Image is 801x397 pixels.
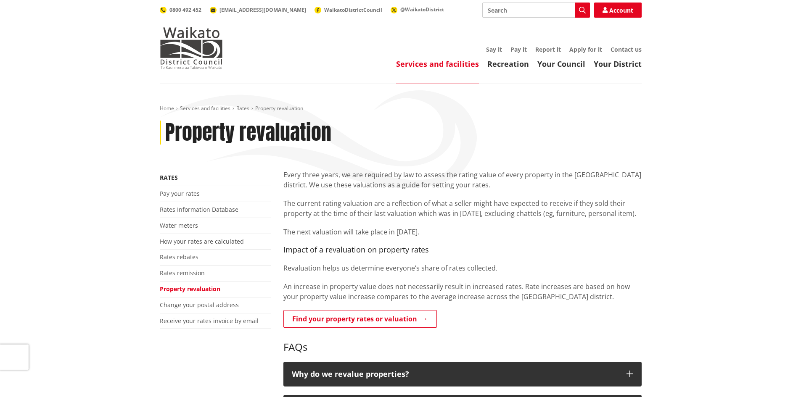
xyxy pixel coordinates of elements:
a: Account [594,3,642,18]
a: 0800 492 452 [160,6,201,13]
a: [EMAIL_ADDRESS][DOMAIN_NAME] [210,6,306,13]
p: Revaluation helps us determine everyone’s share of rates collected. [283,263,642,273]
a: Rates [236,105,249,112]
a: Home [160,105,174,112]
a: Find your property rates or valuation [283,310,437,328]
span: 0800 492 452 [169,6,201,13]
a: Pay your rates [160,189,200,197]
p: An increase in property value does not necessarily result in increased rates. Rate increases are ... [283,281,642,302]
a: Contact us [611,45,642,53]
a: Receive your rates invoice by email [160,317,259,325]
a: Rates remission [160,269,205,277]
h3: FAQs [283,329,642,353]
a: Recreation [487,59,529,69]
span: @WaikatoDistrict [400,6,444,13]
a: Rates Information Database [160,205,238,213]
a: Pay it [510,45,527,53]
p: Every three years, we are required by law to assess the rating value of every property in the [GE... [283,170,642,190]
a: Rates [160,174,178,181]
a: Change your postal address [160,301,239,309]
a: Report it [535,45,561,53]
a: Apply for it [569,45,602,53]
span: Property revaluation [255,105,303,112]
a: Property revaluation [160,285,220,293]
a: WaikatoDistrictCouncil [315,6,382,13]
a: How your rates are calculated [160,237,244,245]
a: Services and facilities [396,59,479,69]
a: Water meters [160,221,198,229]
button: Why do we revalue properties? [283,362,642,387]
a: Your Council [537,59,585,69]
h1: Property revaluation [165,121,331,145]
span: WaikatoDistrictCouncil [324,6,382,13]
a: Your District [594,59,642,69]
a: Rates rebates [160,253,198,261]
p: The next valuation will take place in [DATE]. [283,227,642,237]
a: Services and facilities [180,105,230,112]
a: Say it [486,45,502,53]
p: Why do we revalue properties? [292,370,618,379]
a: @WaikatoDistrict [391,6,444,13]
input: Search input [482,3,590,18]
img: Waikato District Council - Te Kaunihera aa Takiwaa o Waikato [160,27,223,69]
p: The current rating valuation are a reflection of what a seller might have expected to receive if ... [283,198,642,218]
span: [EMAIL_ADDRESS][DOMAIN_NAME] [219,6,306,13]
nav: breadcrumb [160,105,642,112]
h4: Impact of a revaluation on property rates [283,245,642,255]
